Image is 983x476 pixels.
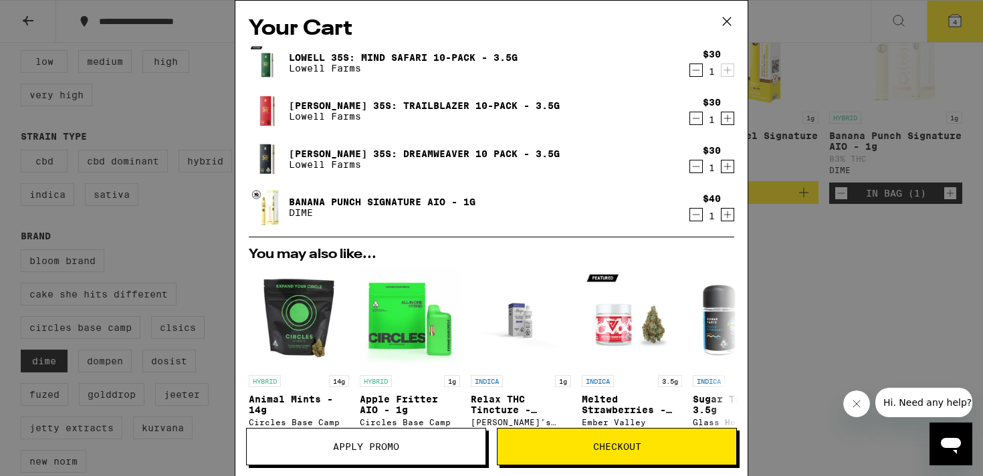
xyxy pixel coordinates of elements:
p: INDICA [582,375,614,387]
p: 1g [444,375,460,387]
div: 1 [703,66,721,77]
img: Banana Punch Signature AIO - 1g [249,189,286,226]
h2: Your Cart [249,14,734,44]
img: Lowell 35s: Trailblazer 10-Pack - 3.5g [249,92,286,130]
p: INDICA [693,375,725,387]
button: Decrement [689,160,703,173]
button: Apply Promo [246,428,486,465]
div: [PERSON_NAME]'s Medicinals [471,418,571,427]
div: $30 [703,145,721,156]
p: 1g [555,375,571,387]
img: Lowell 35s: Mind Safari 10-Pack - 3.5g [249,44,286,82]
button: Increment [721,64,734,77]
div: 1 [703,211,721,221]
div: Circles Base Camp [360,418,460,427]
iframe: Close message [843,390,870,417]
a: Open page for Animal Mints - 14g from Circles Base Camp [249,268,349,445]
button: Checkout [497,428,737,465]
p: DIME [289,207,475,218]
p: Melted Strawberries - 3.5g [582,394,682,415]
div: 1 [703,114,721,125]
p: Lowell Farms [289,111,560,122]
div: Circles Base Camp [249,418,349,427]
p: Apple Fritter AIO - 1g [360,394,460,415]
button: Decrement [689,64,703,77]
div: 1 [703,162,721,173]
p: HYBRID [360,375,392,387]
p: 3.5g [658,375,682,387]
p: Lowell Farms [289,63,518,74]
button: Increment [721,112,734,125]
img: Circles Base Camp - Animal Mints - 14g [249,268,349,368]
div: $40 [703,193,721,204]
p: INDICA [471,375,503,387]
a: Open page for Relax THC Tincture - 1000mg from Mary's Medicinals [471,268,571,445]
a: Open page for Sugar Tarts - 3.5g from Glass House [693,268,793,445]
p: Lowell Farms [289,159,560,170]
button: Decrement [689,208,703,221]
img: Lowell 35s: Dreamweaver 10 Pack - 3.5g [249,140,286,178]
span: Checkout [593,442,641,451]
img: Mary's Medicinals - Relax THC Tincture - 1000mg [471,268,571,368]
a: Banana Punch Signature AIO - 1g [289,197,475,207]
button: Decrement [689,112,703,125]
h2: You may also like... [249,248,734,261]
img: Ember Valley - Melted Strawberries - 3.5g [582,268,682,368]
p: Sugar Tarts - 3.5g [693,394,793,415]
div: $30 [703,49,721,59]
div: Ember Valley [582,418,682,427]
iframe: Message from company [875,388,972,417]
div: Glass House [693,418,793,427]
p: Animal Mints - 14g [249,394,349,415]
a: [PERSON_NAME] 35s: Dreamweaver 10 Pack - 3.5g [289,148,560,159]
a: Lowell 35s: Mind Safari 10-Pack - 3.5g [289,52,518,63]
span: Apply Promo [333,442,399,451]
img: Circles Base Camp - Apple Fritter AIO - 1g [360,268,460,368]
a: Open page for Melted Strawberries - 3.5g from Ember Valley [582,268,682,445]
img: Glass House - Sugar Tarts - 3.5g [693,268,793,368]
div: $30 [703,97,721,108]
p: 14g [329,375,349,387]
button: Increment [721,208,734,221]
button: Increment [721,160,734,173]
a: Open page for Apple Fritter AIO - 1g from Circles Base Camp [360,268,460,445]
a: [PERSON_NAME] 35s: Trailblazer 10-Pack - 3.5g [289,100,560,111]
iframe: Button to launch messaging window [930,423,972,465]
p: Relax THC Tincture - 1000mg [471,394,571,415]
